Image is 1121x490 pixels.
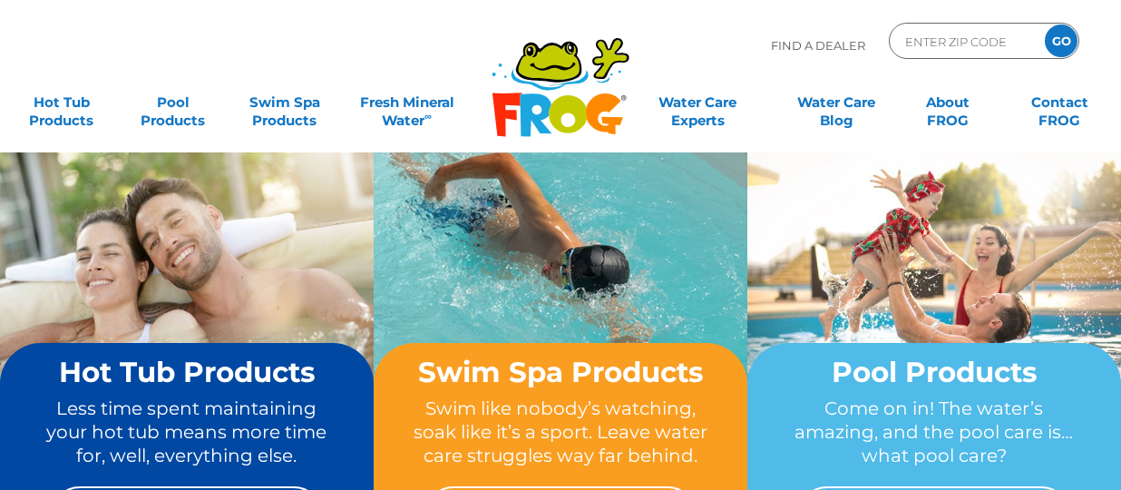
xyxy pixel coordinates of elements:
p: Find A Dealer [771,23,865,68]
a: Fresh MineralWater∞ [353,84,462,121]
a: Hot TubProducts [18,84,105,121]
h2: Swim Spa Products [408,357,713,387]
p: Swim like nobody’s watching, soak like it’s a sport. Leave water care struggles way far behind. [408,397,713,468]
input: Zip Code Form [903,28,1026,54]
a: Water CareBlog [793,84,880,121]
a: ContactFROG [1016,84,1103,121]
img: home-banner-pool-short [747,152,1121,431]
input: GO [1045,24,1077,57]
sup: ∞ [424,110,432,122]
h2: Pool Products [782,357,1087,387]
a: AboutFROG [904,84,991,121]
img: home-banner-swim-spa-short [374,152,747,431]
a: PoolProducts [130,84,217,121]
h2: Hot Tub Products [34,357,339,387]
a: Water CareExperts [627,84,767,121]
p: Come on in! The water’s amazing, and the pool care is… what pool care? [782,397,1087,468]
p: Less time spent maintaining your hot tub means more time for, well, everything else. [34,397,339,468]
a: Swim SpaProducts [241,84,328,121]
